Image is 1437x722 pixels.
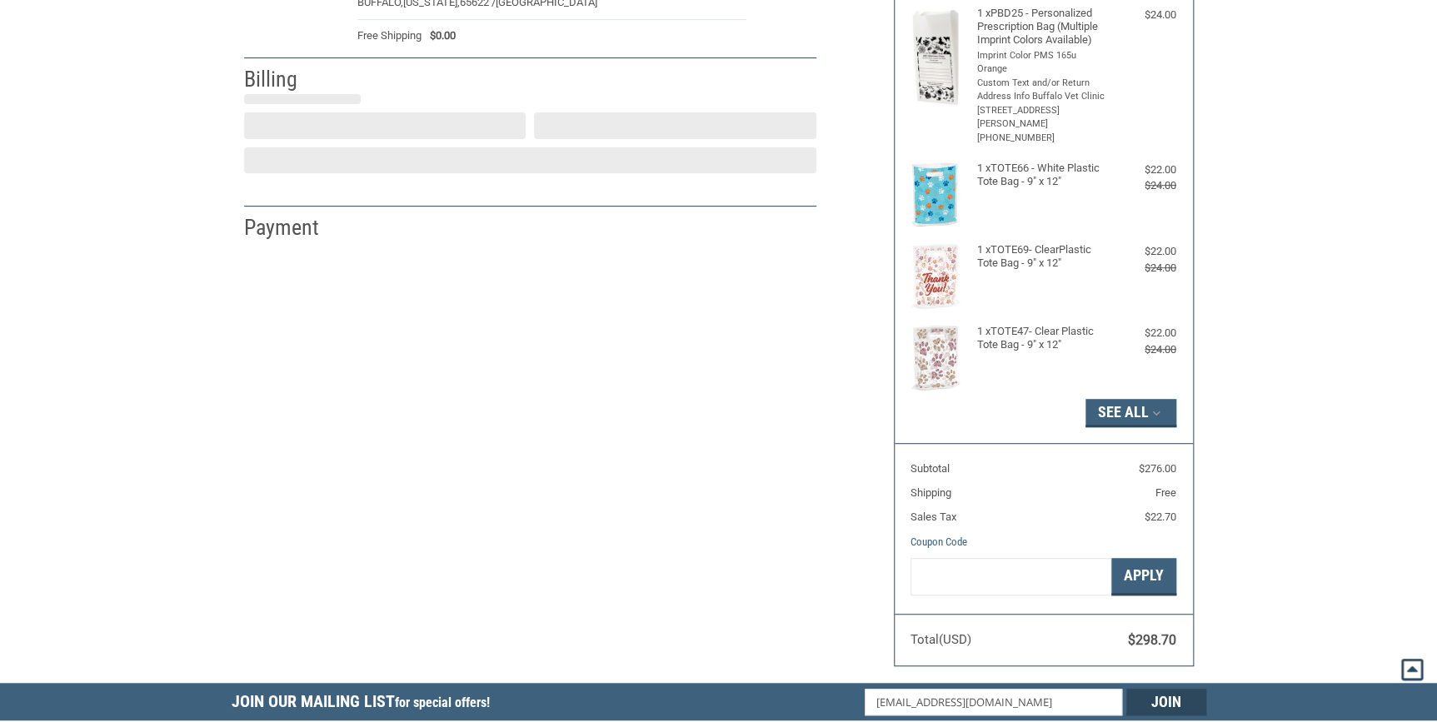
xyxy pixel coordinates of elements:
h4: 1 x TOTE47- Clear Plastic Tote Bag - 9" x 12" [977,325,1106,352]
h2: Payment [244,214,342,241]
button: Apply [1111,558,1176,595]
div: $22.00 [1110,325,1176,341]
div: $24.00 [1110,7,1176,23]
h4: 1 x TOTE69- ClearPlastic Tote Bag - 9" x 12" [977,243,1106,271]
span: Subtotal [911,462,950,475]
h2: Billing [244,66,342,93]
span: Free [1155,486,1176,499]
span: for special offers! [395,695,490,710]
span: Shipping [911,486,951,499]
span: Total (USD) [911,632,971,647]
span: Sales Tax [911,510,956,523]
a: Coupon Code [911,535,967,548]
li: Custom Text and/or Return Address Info Buffalo Vet Clinic [STREET_ADDRESS][PERSON_NAME] [PHONE_NU... [977,77,1106,146]
input: Join [1126,689,1206,715]
input: Email [865,689,1122,715]
h4: 1 x PBD25 - Personalized Prescription Bag (Multiple Imprint Colors Available) [977,7,1106,47]
div: $22.00 [1110,162,1176,178]
div: $24.00 [1110,177,1176,194]
span: $298.70 [1128,632,1176,648]
span: $276.00 [1139,462,1176,475]
div: $24.00 [1110,260,1176,276]
div: $22.00 [1110,243,1176,260]
div: Scroll Back to Top [1400,657,1425,682]
span: $22.70 [1145,510,1176,523]
svg: submit [1400,657,1425,682]
h4: 1 x TOTE66 - White Plastic Tote Bag - 9" x 12" [977,162,1106,189]
span: $0.00 [422,27,456,44]
li: Imprint Color PMS 165u Orange [977,49,1106,77]
span: Free Shipping [357,27,422,44]
input: Gift Certificate or Coupon Code [911,558,1111,595]
div: $24.00 [1110,341,1176,358]
button: See All [1085,399,1176,427]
